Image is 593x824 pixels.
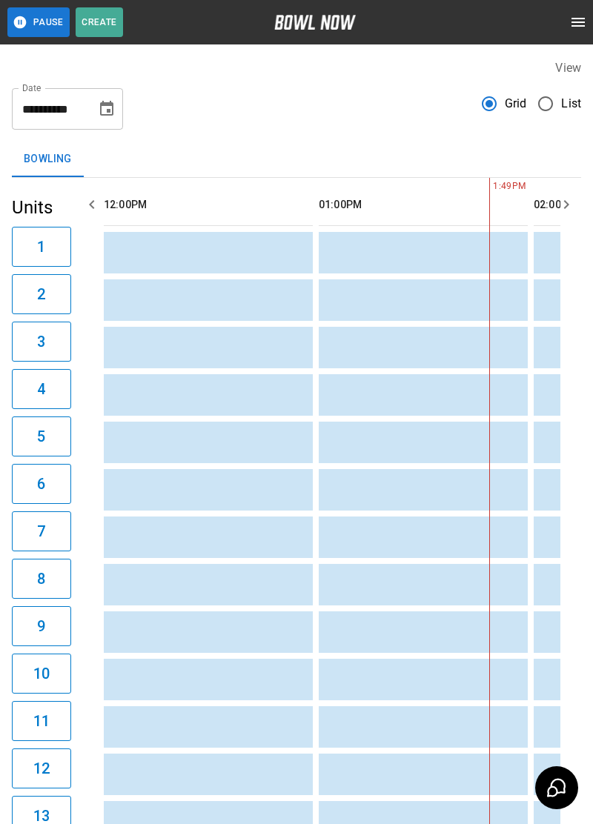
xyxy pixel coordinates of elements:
[12,464,71,504] button: 6
[12,606,71,646] button: 9
[37,567,45,591] h6: 8
[12,748,71,788] button: 12
[37,282,45,306] h6: 2
[12,369,71,409] button: 4
[76,7,123,37] button: Create
[561,95,581,113] span: List
[12,274,71,314] button: 2
[37,330,45,353] h6: 3
[33,709,50,733] h6: 11
[12,142,84,177] button: Bowling
[37,519,45,543] h6: 7
[33,757,50,780] h6: 12
[12,511,71,551] button: 7
[12,416,71,456] button: 5
[37,235,45,259] h6: 1
[92,94,122,124] button: Choose date, selected date is Sep 27, 2025
[489,179,493,194] span: 1:49PM
[319,184,528,226] th: 01:00PM
[104,184,313,226] th: 12:00PM
[7,7,70,37] button: Pause
[12,322,71,362] button: 3
[563,7,593,37] button: open drawer
[274,15,356,30] img: logo
[12,227,71,267] button: 1
[37,425,45,448] h6: 5
[37,377,45,401] h6: 4
[37,472,45,496] h6: 6
[33,662,50,685] h6: 10
[555,61,581,75] label: View
[505,95,527,113] span: Grid
[37,614,45,638] h6: 9
[12,559,71,599] button: 8
[12,142,581,177] div: inventory tabs
[12,654,71,694] button: 10
[12,196,71,219] h5: Units
[12,701,71,741] button: 11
